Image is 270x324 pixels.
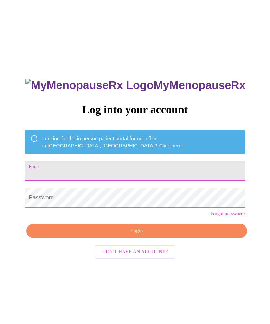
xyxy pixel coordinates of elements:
[25,79,153,92] img: MyMenopauseRx Logo
[210,211,245,217] a: Forgot password?
[102,248,168,256] span: Don't have an account?
[159,143,183,148] a: Click here!
[34,227,239,235] span: Login
[42,132,183,152] div: Looking for the in person patient portal for our office in [GEOGRAPHIC_DATA], [GEOGRAPHIC_DATA]?
[25,103,245,116] h3: Log into your account
[25,79,245,92] h3: MyMenopauseRx
[93,248,178,254] a: Don't have an account?
[95,245,176,259] button: Don't have an account?
[26,224,247,238] button: Login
